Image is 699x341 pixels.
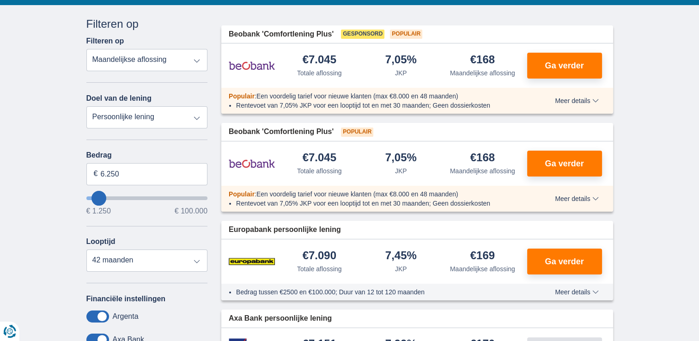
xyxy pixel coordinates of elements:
span: Beobank 'Comfortlening Plus' [229,127,334,137]
div: 7,05% [385,152,417,164]
span: Ga verder [545,159,584,168]
div: : [221,91,529,101]
label: Doel van de lening [86,94,152,103]
div: Totale aflossing [297,264,342,274]
input: wantToBorrow [86,196,208,200]
div: JKP [395,68,407,78]
label: Financiële instellingen [86,295,166,303]
span: Populair [229,190,255,198]
div: Totale aflossing [297,166,342,176]
li: Bedrag tussen €2500 en €100.000; Duur van 12 tot 120 maanden [236,287,521,297]
div: Maandelijkse aflossing [450,264,515,274]
span: Populair [390,30,422,39]
span: Ga verder [545,61,584,70]
div: Maandelijkse aflossing [450,68,515,78]
div: Maandelijkse aflossing [450,166,515,176]
span: Meer details [555,289,598,295]
div: : [221,189,529,199]
span: Beobank 'Comfortlening Plus' [229,29,334,40]
span: € 1.250 [86,207,111,215]
span: Europabank persoonlijke lening [229,225,341,235]
div: JKP [395,166,407,176]
button: Meer details [548,97,605,104]
span: Een voordelig tarief voor nieuwe klanten (max €8.000 en 48 maanden) [256,190,458,198]
span: Axa Bank persoonlijke lening [229,313,332,324]
span: Een voordelig tarief voor nieuwe klanten (max €8.000 en 48 maanden) [256,92,458,100]
li: Rentevoet van 7,05% JKP voor een looptijd tot en met 30 maanden; Geen dossierkosten [236,101,521,110]
button: Ga verder [527,53,602,79]
button: Meer details [548,288,605,296]
span: Ga verder [545,257,584,266]
div: €7.045 [303,54,336,67]
label: Filteren op [86,37,124,45]
label: Bedrag [86,151,208,159]
div: JKP [395,264,407,274]
div: 7,05% [385,54,417,67]
img: product.pl.alt Beobank [229,152,275,175]
span: Meer details [555,195,598,202]
span: € [94,169,98,179]
img: product.pl.alt Europabank [229,250,275,273]
button: Meer details [548,195,605,202]
span: Gesponsord [341,30,384,39]
div: Totale aflossing [297,68,342,78]
div: €168 [470,152,495,164]
img: product.pl.alt Beobank [229,54,275,77]
div: 7,45% [385,250,417,262]
span: € 100.000 [175,207,207,215]
span: Meer details [555,97,598,104]
div: €169 [470,250,495,262]
label: Argenta [113,312,139,321]
div: €7.090 [303,250,336,262]
label: Looptijd [86,237,115,246]
button: Ga verder [527,249,602,274]
button: Ga verder [527,151,602,177]
span: Populair [341,128,373,137]
div: €168 [470,54,495,67]
li: Rentevoet van 7,05% JKP voor een looptijd tot en met 30 maanden; Geen dossierkosten [236,199,521,208]
div: €7.045 [303,152,336,164]
div: Filteren op [86,16,208,32]
span: Populair [229,92,255,100]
